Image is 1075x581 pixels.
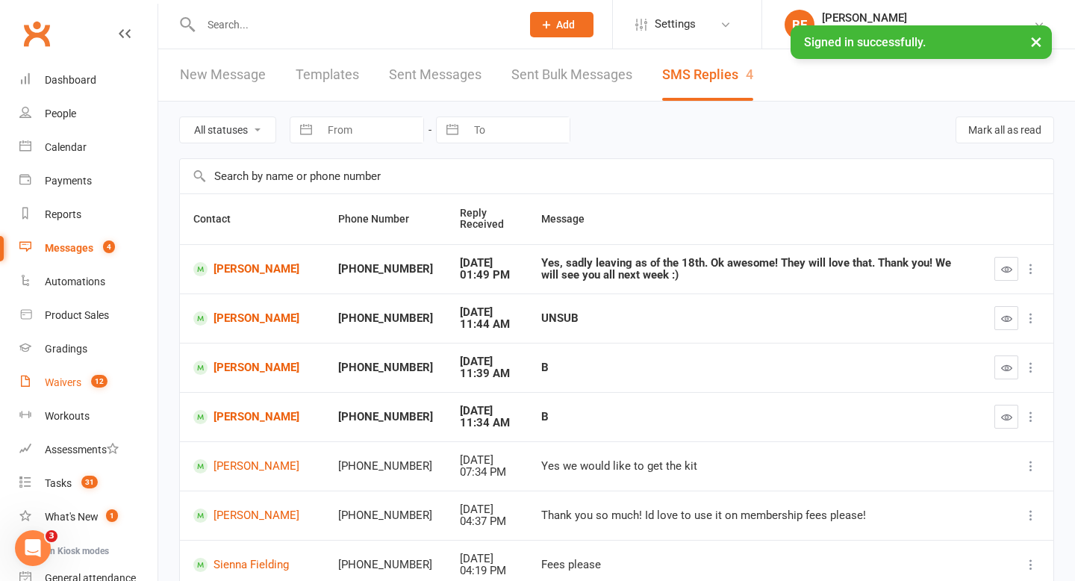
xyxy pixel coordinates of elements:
[193,558,311,572] a: Sienna Fielding
[19,198,158,232] a: Reports
[45,410,90,422] div: Workouts
[19,97,158,131] a: People
[655,7,696,41] span: Settings
[338,559,433,571] div: [PHONE_NUMBER]
[19,366,158,400] a: Waivers 12
[19,164,158,198] a: Payments
[466,117,570,143] input: To
[19,332,158,366] a: Gradings
[196,14,511,35] input: Search...
[446,194,528,244] th: Reply Received
[541,509,967,522] div: Thank you so much! Id love to use it on membership fees please!
[193,262,311,276] a: [PERSON_NAME]
[19,467,158,500] a: Tasks 31
[460,565,514,577] div: 04:19 PM
[193,410,311,424] a: [PERSON_NAME]
[460,257,514,270] div: [DATE]
[180,159,1053,193] input: Search by name or phone number
[325,194,446,244] th: Phone Number
[320,117,423,143] input: From
[460,355,514,368] div: [DATE]
[45,74,96,86] div: Dashboard
[45,511,99,523] div: What's New
[106,509,118,522] span: 1
[460,466,514,479] div: 07:34 PM
[662,49,753,101] a: SMS Replies4
[45,175,92,187] div: Payments
[460,454,514,467] div: [DATE]
[338,312,433,325] div: [PHONE_NUMBER]
[45,376,81,388] div: Waivers
[460,269,514,282] div: 01:49 PM
[19,400,158,433] a: Workouts
[556,19,575,31] span: Add
[530,12,593,37] button: Add
[296,49,359,101] a: Templates
[460,417,514,429] div: 11:34 AM
[785,10,814,40] div: BF
[460,503,514,516] div: [DATE]
[338,411,433,423] div: [PHONE_NUMBER]
[46,530,57,542] span: 3
[460,318,514,331] div: 11:44 AM
[338,263,433,276] div: [PHONE_NUMBER]
[19,265,158,299] a: Automations
[19,63,158,97] a: Dashboard
[45,444,119,456] div: Assessments
[45,309,109,321] div: Product Sales
[528,194,981,244] th: Message
[180,49,266,101] a: New Message
[1023,25,1050,58] button: ×
[541,361,967,374] div: B
[91,375,107,388] span: 12
[460,553,514,565] div: [DATE]
[541,411,967,423] div: B
[541,460,967,473] div: Yes we would like to get the kit
[45,108,76,119] div: People
[193,311,311,326] a: [PERSON_NAME]
[103,240,115,253] span: 4
[81,476,98,488] span: 31
[19,500,158,534] a: What's New1
[45,343,87,355] div: Gradings
[541,559,967,571] div: Fees please
[338,460,433,473] div: [PHONE_NUMBER]
[45,208,81,220] div: Reports
[460,306,514,319] div: [DATE]
[19,131,158,164] a: Calendar
[19,433,158,467] a: Assessments
[45,242,93,254] div: Messages
[18,15,55,52] a: Clubworx
[338,509,433,522] div: [PHONE_NUMBER]
[541,257,967,282] div: Yes, sadly leaving as of the 18th. Ok awesome! They will love that. Thank you! We will see you al...
[389,49,482,101] a: Sent Messages
[180,194,325,244] th: Contact
[746,66,753,82] div: 4
[822,11,1033,25] div: [PERSON_NAME]
[193,459,311,473] a: [PERSON_NAME]
[460,515,514,528] div: 04:37 PM
[338,361,433,374] div: [PHONE_NUMBER]
[193,509,311,523] a: [PERSON_NAME]
[15,530,51,566] iframe: Intercom live chat
[45,477,72,489] div: Tasks
[19,232,158,265] a: Messages 4
[45,276,105,288] div: Automations
[45,141,87,153] div: Calendar
[193,361,311,375] a: [PERSON_NAME]
[460,367,514,380] div: 11:39 AM
[956,116,1054,143] button: Mark all as read
[19,299,158,332] a: Product Sales
[511,49,632,101] a: Sent Bulk Messages
[460,405,514,417] div: [DATE]
[804,35,926,49] span: Signed in successfully.
[541,312,967,325] div: UNSUB
[822,25,1033,38] div: Double Dose Muay Thai [GEOGRAPHIC_DATA]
